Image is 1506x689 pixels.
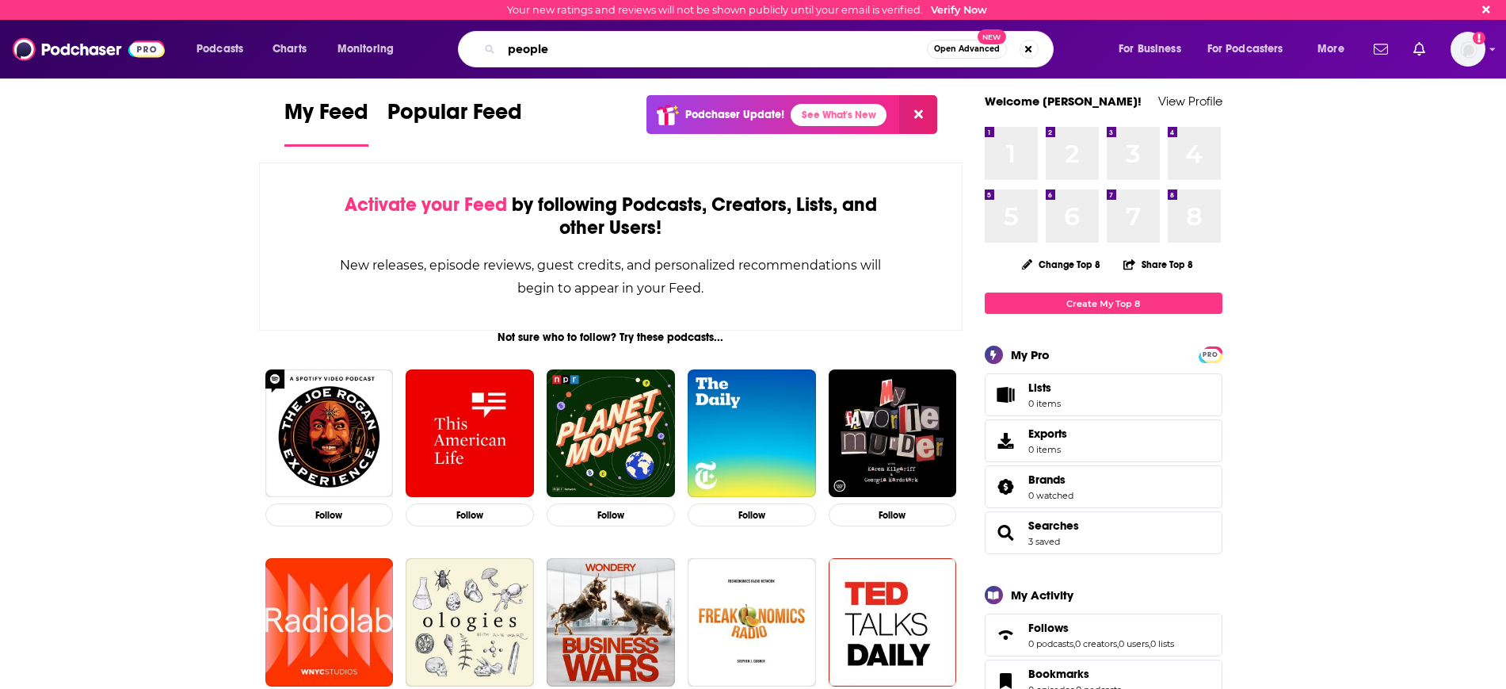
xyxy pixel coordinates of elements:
[196,38,243,60] span: Podcasts
[473,31,1069,67] div: Search podcasts, credits, & more...
[547,503,675,526] button: Follow
[927,40,1007,59] button: Open AdvancedNew
[339,254,883,300] div: New releases, episode reviews, guest credits, and personalized recommendations will begin to appe...
[1012,255,1111,274] button: Change Top 8
[265,503,394,526] button: Follow
[688,503,816,526] button: Follow
[985,511,1222,554] span: Searches
[345,193,507,216] span: Activate your Feed
[1123,249,1194,280] button: Share Top 8
[985,465,1222,508] span: Brands
[13,34,165,64] img: Podchaser - Follow, Share and Rate Podcasts
[284,98,368,147] a: My Feed
[1149,638,1150,649] span: ,
[326,36,414,62] button: open menu
[1028,519,1079,533] a: Searches
[406,558,534,687] img: Ologies with Alie Ward
[337,38,394,60] span: Monitoring
[1201,349,1220,361] span: PRO
[990,476,1022,498] a: Brands
[829,558,957,687] img: TED Talks Daily
[1028,536,1060,547] a: 3 saved
[339,193,883,239] div: by following Podcasts, Creators, Lists, and other Users!
[284,98,368,135] span: My Feed
[406,369,534,498] img: This American Life
[829,503,957,526] button: Follow
[1451,32,1485,67] img: User Profile
[273,38,307,60] span: Charts
[985,293,1222,314] a: Create My Top 8
[1451,32,1485,67] button: Show profile menu
[1028,473,1073,487] a: Brands
[1201,348,1220,360] a: PRO
[985,419,1222,462] a: Exports
[688,369,816,498] img: The Daily
[1367,36,1394,63] a: Show notifications dropdown
[406,503,534,526] button: Follow
[1011,347,1050,362] div: My Pro
[1119,38,1181,60] span: For Business
[931,4,987,16] a: Verify Now
[1028,444,1067,455] span: 0 items
[1028,621,1069,635] span: Follows
[1158,94,1222,109] a: View Profile
[791,104,886,126] a: See What's New
[1075,638,1117,649] a: 0 creators
[259,331,963,344] div: Not sure who to follow? Try these podcasts...
[990,430,1022,452] span: Exports
[387,98,522,135] span: Popular Feed
[1028,490,1073,501] a: 0 watched
[1306,36,1364,62] button: open menu
[265,558,394,687] img: Radiolab
[985,94,1142,109] a: Welcome [PERSON_NAME]!
[1028,638,1073,649] a: 0 podcasts
[265,369,394,498] img: The Joe Rogan Experience
[1028,427,1067,441] span: Exports
[688,558,816,687] img: Freakonomics Radio
[501,36,927,62] input: Search podcasts, credits, & more...
[1028,667,1121,681] a: Bookmarks
[1028,381,1061,395] span: Lists
[934,45,1000,53] span: Open Advanced
[1473,32,1485,44] svg: Email not verified
[1011,588,1073,603] div: My Activity
[1028,621,1174,635] a: Follows
[1028,381,1051,395] span: Lists
[547,558,675,687] img: Business Wars
[1197,36,1306,62] button: open menu
[1073,638,1075,649] span: ,
[1207,38,1283,60] span: For Podcasters
[387,98,522,147] a: Popular Feed
[547,369,675,498] a: Planet Money
[507,4,987,16] div: Your new ratings and reviews will not be shown publicly until your email is verified.
[262,36,316,62] a: Charts
[685,108,784,121] p: Podchaser Update!
[990,384,1022,406] span: Lists
[985,373,1222,416] a: Lists
[185,36,264,62] button: open menu
[829,369,957,498] img: My Favorite Murder with Karen Kilgariff and Georgia Hardstark
[1407,36,1432,63] a: Show notifications dropdown
[1028,398,1061,409] span: 0 items
[978,29,1006,44] span: New
[1108,36,1201,62] button: open menu
[990,624,1022,646] a: Follows
[1451,32,1485,67] span: Logged in as MelissaPS
[990,522,1022,544] a: Searches
[1317,38,1344,60] span: More
[1117,638,1119,649] span: ,
[985,614,1222,656] span: Follows
[1028,667,1089,681] span: Bookmarks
